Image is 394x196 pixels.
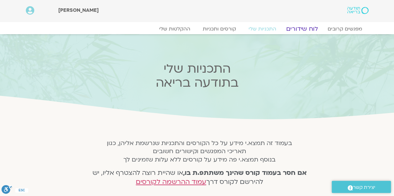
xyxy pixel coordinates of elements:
a: יצירת קשר [332,181,391,193]
a: ההקלטות שלי [153,26,197,32]
a: קורסים ותכניות [197,26,242,32]
a: לוח שידורים [278,25,325,33]
strong: אם חסר בעמוד קורס שהינך משתתפ.ת בו, [183,168,307,177]
span: [PERSON_NAME] [58,7,99,14]
a: התכניות שלי [242,26,282,32]
a: עמוד ההרשמה לקורסים [136,177,206,186]
a: מפגשים קרובים [321,26,368,32]
h4: או שהיית רוצה להצטרף אליו, יש להירשם לקורס דרך [84,169,315,187]
span: יצירת קשר [353,183,375,192]
nav: Menu [26,26,368,32]
h5: בעמוד זה תמצא.י מידע על כל הקורסים והתכניות שנרשמת אליהן, כגון תאריכי המפגשים וקישורים חשובים בנו... [84,139,315,164]
h2: התכניות שלי בתודעה בריאה [75,62,319,90]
